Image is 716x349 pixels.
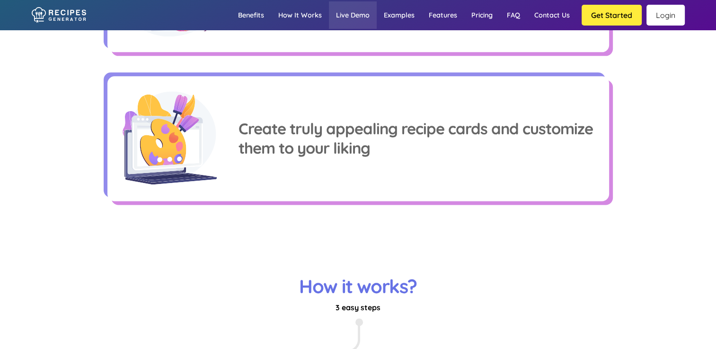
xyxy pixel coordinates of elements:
a: Benefits [231,1,271,29]
a: Live demo [329,1,377,29]
a: FAQ [500,1,527,29]
a: Pricing [464,1,500,29]
a: How it works [271,1,329,29]
a: Examples [377,1,422,29]
a: Contact us [527,1,577,29]
h3: How it works? [169,274,548,298]
a: Features [422,1,464,29]
a: Login [646,5,685,26]
button: Get Started [582,5,642,26]
h4: Create truly appealing recipe cards and customize them to your liking [239,119,593,158]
